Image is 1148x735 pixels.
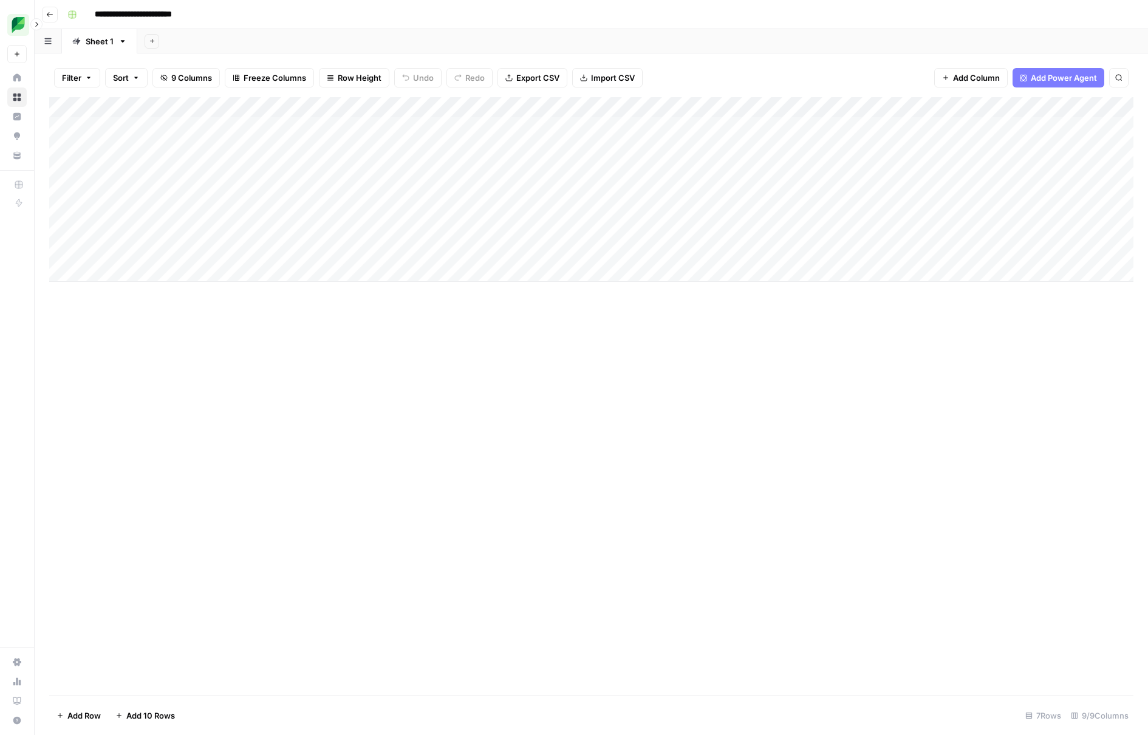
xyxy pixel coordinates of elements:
a: Sheet 1 [62,29,137,53]
span: Undo [413,72,434,84]
span: 9 Columns [171,72,212,84]
a: Usage [7,672,27,691]
span: Filter [62,72,81,84]
span: Row Height [338,72,381,84]
button: Add 10 Rows [108,706,182,725]
a: Home [7,68,27,87]
a: Your Data [7,146,27,165]
div: 7 Rows [1020,706,1066,725]
button: Workspace: SproutSocial [7,10,27,40]
a: Settings [7,652,27,672]
a: Learning Hub [7,691,27,711]
img: SproutSocial Logo [7,14,29,36]
a: Insights [7,107,27,126]
span: Export CSV [516,72,559,84]
button: Sort [105,68,148,87]
button: Freeze Columns [225,68,314,87]
button: Add Row [49,706,108,725]
span: Add Column [953,72,1000,84]
button: Help + Support [7,711,27,730]
button: Redo [446,68,493,87]
button: Filter [54,68,100,87]
button: Import CSV [572,68,643,87]
span: Import CSV [591,72,635,84]
span: Freeze Columns [244,72,306,84]
button: Row Height [319,68,389,87]
button: Add Column [934,68,1008,87]
span: Add Row [67,709,101,722]
button: 9 Columns [152,68,220,87]
div: Sheet 1 [86,35,114,47]
span: Add Power Agent [1031,72,1097,84]
span: Redo [465,72,485,84]
div: 9/9 Columns [1066,706,1133,725]
button: Add Power Agent [1013,68,1104,87]
a: Browse [7,87,27,107]
button: Export CSV [497,68,567,87]
button: Undo [394,68,442,87]
span: Sort [113,72,129,84]
a: Opportunities [7,126,27,146]
span: Add 10 Rows [126,709,175,722]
